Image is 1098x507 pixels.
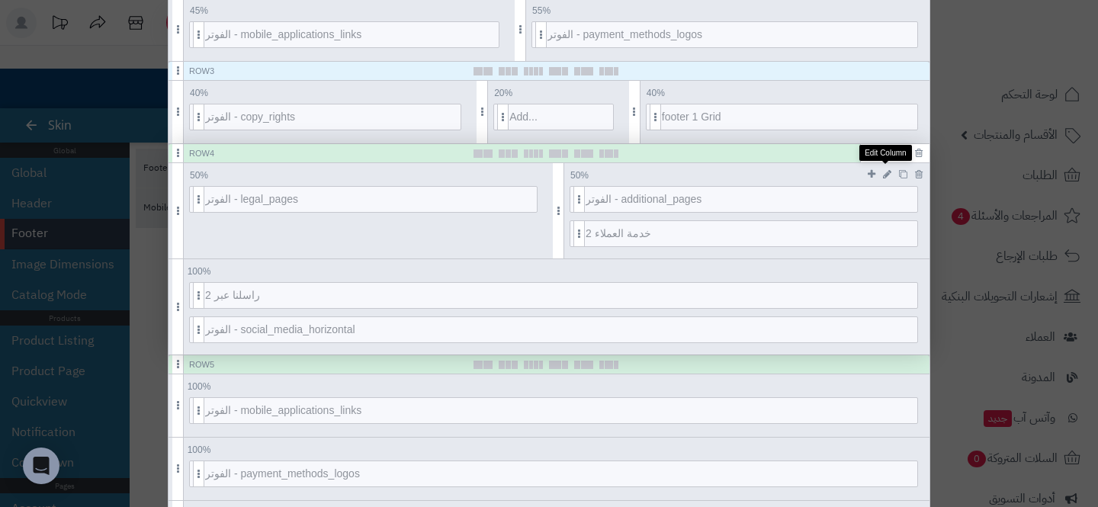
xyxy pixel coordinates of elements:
[205,22,499,47] span: الفوتر - mobile_applications_links
[859,145,911,161] div: Edit Column
[205,461,917,486] span: الفوتر - payment_methods_logos
[189,65,214,78] div: Row 3
[488,84,518,102] span: 20 %
[205,104,461,130] span: الفوتر - copy_rights
[184,441,214,459] span: 100 %
[184,84,214,102] span: 40 %
[184,262,214,281] span: 100 %
[205,187,537,212] span: الفوتر - legal_pages
[509,104,613,130] span: Add...
[586,187,917,212] span: الفوتر - additional_pages
[189,147,214,160] div: Row 4
[526,2,557,20] span: 55 %
[184,377,214,396] span: 100 %
[564,166,595,185] span: 50 %
[586,221,917,246] span: خدمة العملاء 2
[184,2,214,20] span: 45 %
[23,448,59,484] div: Open Intercom Messenger
[205,283,917,308] span: راسلنا عبر 2
[662,104,917,130] span: footer 1 Grid
[547,22,917,47] span: الفوتر - payment_methods_logos
[205,317,917,342] span: الفوتر - social_media_horizontal
[640,84,671,102] span: 40 %
[189,358,214,371] div: Row 5
[205,398,917,423] span: الفوتر - mobile_applications_links
[184,166,214,185] span: 50 %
